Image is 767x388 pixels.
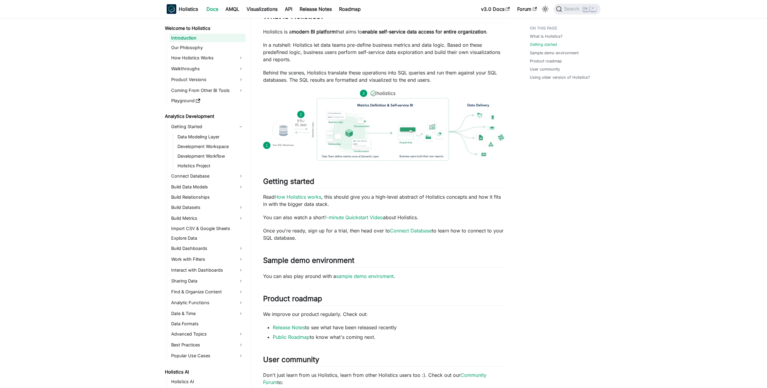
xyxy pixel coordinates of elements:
h2: User community [263,355,506,367]
a: Product Versions [169,75,246,84]
a: Public Roadmap [273,334,310,340]
a: Getting started [530,42,557,47]
a: Our Philosophy [169,43,246,52]
li: to know what's coming next. [273,333,506,341]
a: Data Modeling Layer [176,133,246,141]
a: Data Formats [169,320,246,328]
a: Holistics Project [176,162,246,170]
a: Holistics AI [163,368,246,376]
a: Roadmap [335,4,364,14]
kbd: K [590,6,596,11]
button: Switch between dark and light mode (currently light mode) [540,4,550,14]
p: Holistics is a that aims to . [263,28,506,35]
a: Release Notes [273,324,305,330]
a: Sample demo environment [530,50,579,56]
p: You can also play around with a . [263,273,506,280]
a: Import CSV & Google Sheets [169,224,246,233]
h2: Getting started [263,177,506,188]
a: Introduction [169,34,246,42]
a: Analytics Development [163,112,246,121]
h2: Product roadmap [263,294,506,306]
button: Search (Ctrl+K) [554,4,600,14]
img: Holistics [167,4,176,14]
a: Date & Time [169,309,246,318]
a: Advanced Topics [169,329,246,339]
p: In a nutshell: Holistics let data teams pre-define business metrics and data logic. Based on thes... [263,41,506,63]
a: Popular Use Cases [169,351,246,361]
a: Work with Filters [169,254,246,264]
a: AMQL [222,4,243,14]
a: Getting Started [169,122,246,131]
a: sample demo enviroment [336,273,394,279]
img: How Holistics fits in your Data Stack [263,90,506,161]
a: Coming From Other BI Tools [169,86,246,95]
a: Walkthroughs [169,64,246,74]
a: What is Holistics? [530,33,563,39]
a: Welcome to Holistics [163,24,246,33]
a: 1-minute Quickstart Video [325,214,383,220]
h2: Sample demo environment [263,256,506,267]
a: Explore Data [169,234,246,242]
a: Product roadmap [530,58,562,64]
a: Build Data Models [169,182,246,192]
strong: modern BI platform [292,29,336,35]
a: HolisticsHolistics [167,4,198,14]
a: Build Datasets [169,203,246,212]
a: User community [530,66,560,72]
a: Build Dashboards [169,244,246,253]
a: Development Workflow [176,152,246,160]
a: How Holistics Works [169,53,246,63]
a: Sharing Data [169,276,246,286]
p: Don't just learn from us Holistics, learn from other Holistics users too :). Check out our to: [263,371,506,386]
b: Holistics [179,5,198,13]
li: to see what have been released recently [273,324,506,331]
nav: Docs sidebar [161,18,251,388]
a: Build Metrics [169,213,246,223]
a: Connect Database [390,228,432,234]
strong: enable self-service data access for entire organization [362,29,486,35]
a: API [281,4,296,14]
a: How Holistics works [275,194,321,200]
a: Holistics AI [169,377,246,386]
a: Docs [203,4,222,14]
a: Release Notes [296,4,335,14]
a: Visualizations [243,4,281,14]
a: Using older version of Holistics? [530,74,590,80]
a: Interact with Dashboards [169,265,246,275]
p: Read , this should give you a high-level abstract of Holistics concepts and how it fits in with t... [263,193,506,208]
a: v3.0 Docs [477,4,514,14]
a: Analytic Functions [169,298,246,308]
a: Development Workspace [176,142,246,151]
a: Best Practices [169,340,246,350]
a: Community Forum [263,372,486,385]
span: Search [562,6,583,12]
a: Connect Database [169,171,246,181]
p: Behind the scenes, Holistics translate these operations into SQL queries and run them against you... [263,69,506,84]
a: Playground [169,96,246,105]
a: Build Relationships [169,193,246,201]
a: Forum [514,4,540,14]
p: You can also watch a short about Holistics. [263,214,506,221]
p: We improve our product regularly. Check out: [263,311,506,318]
a: Find & Organize Content [169,287,246,297]
p: Once you're ready, sign up for a trial, then head over to to learn how to connect to your SQL dat... [263,227,506,241]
